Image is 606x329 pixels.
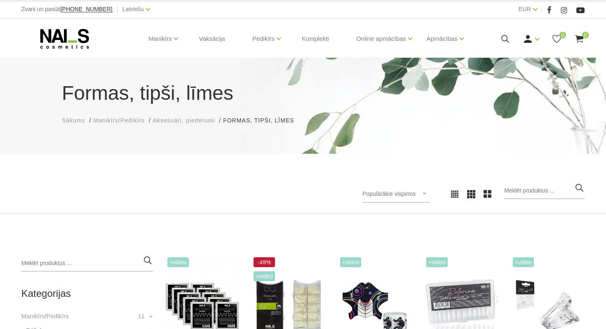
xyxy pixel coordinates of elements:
[356,22,406,55] a: Online apmācības
[21,311,69,321] a: Manikīrs/Pedikīrs
[426,257,448,267] span: +Video
[519,4,531,14] a: EUR
[153,117,215,124] span: Aksesuāri, piederumi
[61,6,113,12] a: [PHONE_NUMBER]
[552,34,562,44] a: 0
[254,271,275,281] span: +Video
[62,78,544,108] h1: Formas, tipši, līmes
[138,311,145,321] span: 11
[21,255,153,272] input: Meklēt produktus ...
[153,116,215,125] a: Aksesuāri, piederumi
[193,19,232,59] a: Vaksācija
[582,32,589,38] span: 0
[167,257,189,267] span: +Video
[252,22,275,55] a: Pedikīrs
[149,311,153,321] a: +
[93,117,144,124] span: Manikīrs/Pedikīrs
[21,4,113,14] div: Zvani un pasūti
[122,4,144,14] a: Latviešu
[93,116,144,125] a: Manikīrs/Pedikīrs
[117,4,118,14] span: |
[254,257,275,267] span: -49%
[295,19,336,59] a: Komplekti
[513,257,534,267] span: +Video
[148,22,172,55] a: Manikīrs
[21,288,153,299] h2: Kategorijas
[504,183,585,199] input: Meklēt produktus ...
[427,22,458,55] a: Apmācības
[362,190,416,197] span: Populārākie vispirms
[62,116,85,125] a: Sākums
[62,117,85,124] span: Sākums
[541,4,543,14] span: |
[223,116,302,125] li: Formas, tipši, līmes
[340,257,362,267] span: +Video
[574,34,585,44] a: 0
[559,32,566,38] span: 0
